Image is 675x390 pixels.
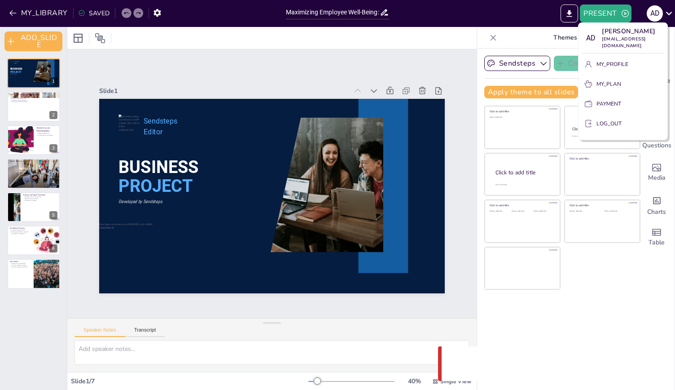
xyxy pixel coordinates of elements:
button: LOG_OUT [582,116,664,131]
button: MY_PLAN [582,77,664,91]
p: [PERSON_NAME] [602,27,664,36]
p: MY_PLAN [596,80,621,88]
p: LOG_OUT [596,120,622,128]
p: MY_PROFILE [596,60,628,68]
p: PAYMENT [596,100,621,108]
div: A D [582,30,598,46]
button: MY_PROFILE [582,57,664,71]
p: [EMAIL_ADDRESS][DOMAIN_NAME] [602,36,664,49]
p: Something went wrong with the request. (CORS) [467,359,639,369]
button: PAYMENT [582,97,664,111]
